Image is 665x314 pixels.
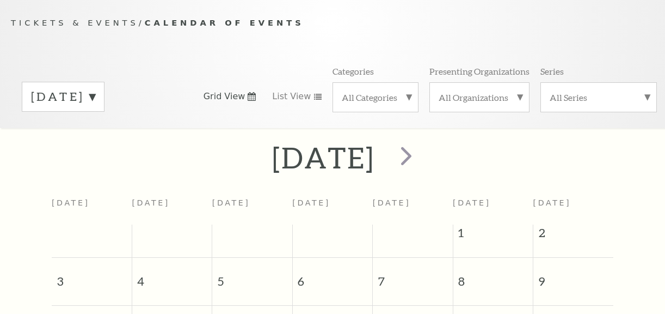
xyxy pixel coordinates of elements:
button: next [385,138,425,177]
span: 8 [453,258,533,295]
p: Presenting Organizations [429,65,529,77]
span: 7 [373,258,452,295]
span: Calendar of Events [145,18,304,27]
span: 9 [533,258,613,295]
p: Series [540,65,564,77]
th: [DATE] [292,192,372,225]
label: All Categories [342,92,409,103]
span: 2 [533,225,613,246]
span: Tickets & Events [11,18,139,27]
label: All Series [550,92,648,103]
th: [DATE] [52,192,132,225]
span: 6 [293,258,372,295]
label: All Organizations [439,92,520,103]
p: / [11,16,654,30]
th: [DATE] [373,192,453,225]
h2: [DATE] [272,140,375,175]
span: 4 [132,258,212,295]
th: [DATE] [212,192,292,225]
span: 3 [52,258,132,295]
span: 5 [212,258,292,295]
label: [DATE] [31,88,95,105]
th: [DATE] [132,192,212,225]
span: [DATE] [453,198,491,207]
span: [DATE] [533,198,571,207]
span: 1 [453,225,533,246]
span: Grid View [204,90,245,102]
p: Categories [332,65,374,77]
span: List View [272,90,311,102]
